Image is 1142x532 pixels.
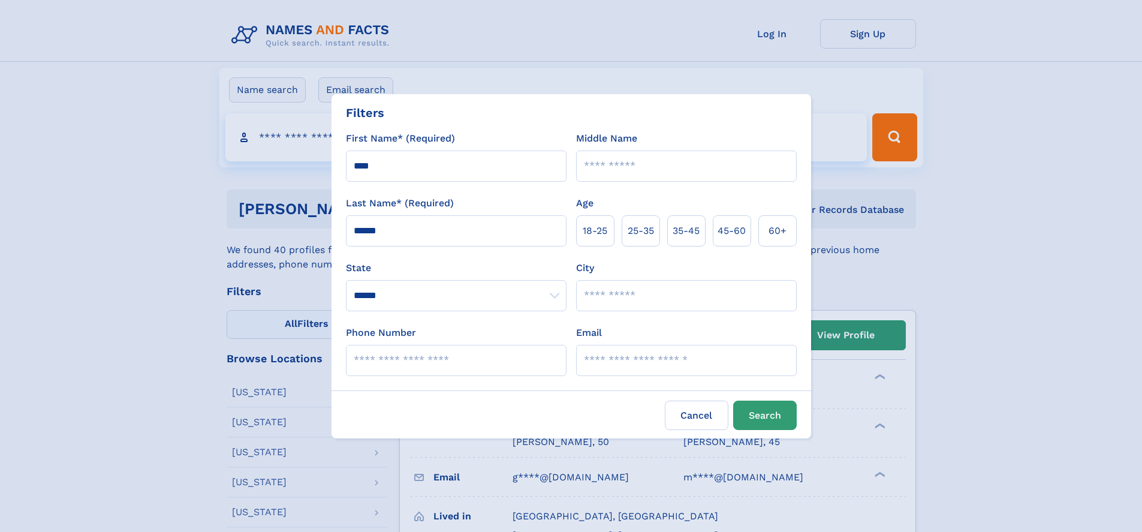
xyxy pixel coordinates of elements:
label: Middle Name [576,131,637,146]
label: Phone Number [346,326,416,340]
label: City [576,261,594,275]
span: 18‑25 [583,224,607,238]
span: 60+ [769,224,787,238]
label: Last Name* (Required) [346,196,454,211]
div: Filters [346,104,384,122]
span: 25‑35 [628,224,654,238]
span: 45‑60 [718,224,746,238]
label: State [346,261,567,275]
label: First Name* (Required) [346,131,455,146]
span: 35‑45 [673,224,700,238]
label: Age [576,196,593,211]
label: Cancel [665,401,728,430]
label: Email [576,326,602,340]
button: Search [733,401,797,430]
